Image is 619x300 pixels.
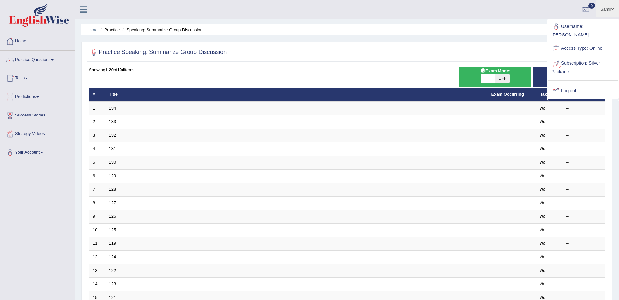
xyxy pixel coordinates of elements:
[540,227,546,232] em: No
[0,32,75,48] a: Home
[540,281,546,286] em: No
[109,281,116,286] a: 123
[540,160,546,165] em: No
[89,115,106,129] td: 2
[0,69,75,86] a: Tests
[566,268,601,274] div: –
[89,142,106,156] td: 4
[89,278,106,291] td: 14
[540,200,546,205] em: No
[109,106,116,111] a: 134
[109,133,116,138] a: 132
[89,210,106,224] td: 9
[566,173,601,179] div: –
[109,173,116,178] a: 129
[548,19,618,41] a: Username: [PERSON_NAME]
[109,146,116,151] a: 131
[540,173,546,178] em: No
[89,250,106,264] td: 12
[537,88,563,102] th: Taken
[86,27,98,32] a: Home
[459,67,531,87] div: Show exams occurring in exams
[109,200,116,205] a: 127
[89,223,106,237] td: 10
[109,295,116,300] a: 121
[109,254,116,259] a: 124
[540,119,546,124] em: No
[566,227,601,233] div: –
[566,213,601,220] div: –
[491,92,524,97] a: Exam Occurring
[89,48,227,57] h2: Practice Speaking: Summarize Group Discussion
[0,106,75,123] a: Success Stories
[105,67,114,72] b: 1-20
[109,227,116,232] a: 125
[495,74,510,83] span: OFF
[548,84,618,99] a: Log out
[106,88,488,102] th: Title
[89,183,106,197] td: 7
[566,105,601,112] div: –
[566,254,601,260] div: –
[540,187,546,192] em: No
[89,156,106,170] td: 5
[540,241,546,246] em: No
[566,119,601,125] div: –
[566,240,601,247] div: –
[540,146,546,151] em: No
[99,27,120,33] li: Practice
[566,281,601,287] div: –
[109,187,116,192] a: 128
[566,200,601,206] div: –
[540,268,546,273] em: No
[0,143,75,160] a: Your Account
[548,56,618,78] a: Subscription: Silver Package
[540,214,546,219] em: No
[109,160,116,165] a: 130
[566,146,601,152] div: –
[89,169,106,183] td: 6
[0,88,75,104] a: Predictions
[109,241,116,246] a: 119
[89,264,106,278] td: 13
[0,125,75,141] a: Strategy Videos
[89,102,106,115] td: 1
[540,133,546,138] em: No
[566,159,601,166] div: –
[121,27,203,33] li: Speaking: Summarize Group Discussion
[540,295,546,300] em: No
[89,67,605,73] div: Showing of items.
[478,67,513,74] span: Exam Mode:
[109,214,116,219] a: 126
[540,106,546,111] em: No
[540,254,546,259] em: No
[109,268,116,273] a: 122
[89,129,106,142] td: 3
[89,196,106,210] td: 8
[0,51,75,67] a: Practice Questions
[588,3,595,9] span: 0
[117,67,124,72] b: 194
[89,237,106,251] td: 11
[566,132,601,139] div: –
[548,41,618,56] a: Access Type: Online
[109,119,116,124] a: 133
[566,186,601,193] div: –
[89,88,106,102] th: #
